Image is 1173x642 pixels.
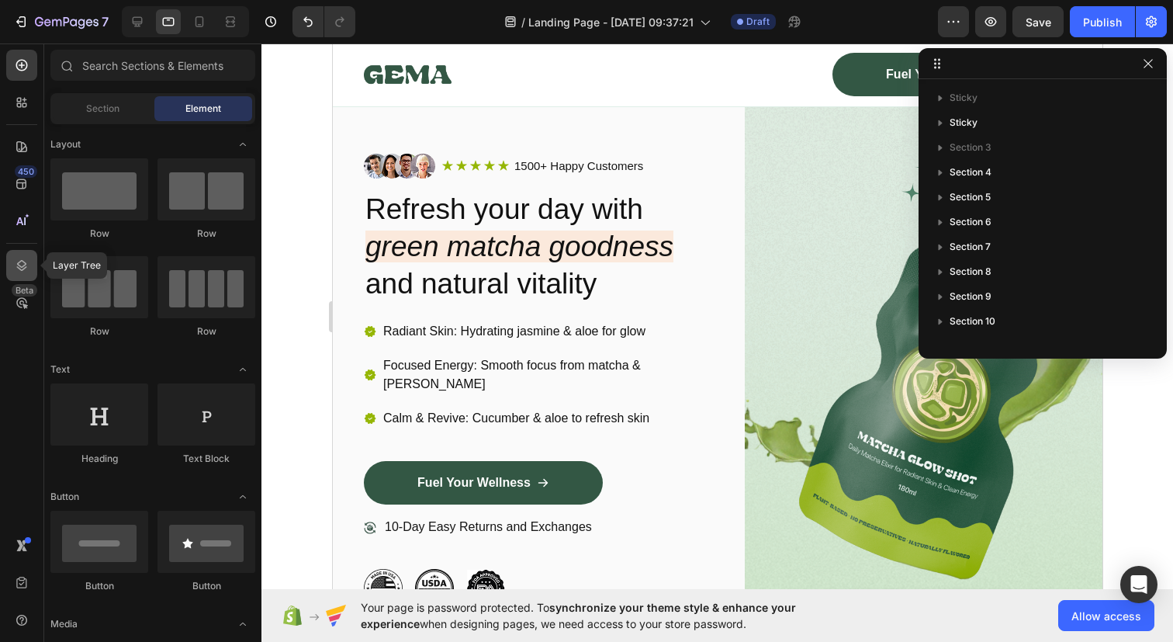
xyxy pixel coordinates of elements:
button: Allow access [1058,600,1154,631]
span: Section 8 [950,264,991,279]
div: Beta [12,284,37,297]
button: Publish [1070,6,1135,37]
span: Section 6 [950,214,991,230]
span: Layout [50,137,81,151]
span: Toggle open [230,357,255,382]
div: Row [157,227,255,241]
span: Section 10 [950,314,995,329]
span: Element [185,102,221,116]
span: Section 7 [950,239,991,255]
span: Text [50,363,70,377]
img: gempages_586008283223950019-c3322eca-4f25-4436-8548-d07c52fb5dc5.png [412,54,770,620]
span: Toggle open [230,612,255,637]
span: Media [50,617,78,631]
div: Open Intercom Messenger [1120,566,1157,603]
input: Search Sections & Elements [50,50,255,81]
span: / [521,14,525,30]
span: Section 11 [950,338,993,354]
div: Undo/Redo [292,6,355,37]
div: Row [157,324,255,338]
div: 450 [15,165,37,178]
span: Toggle open [230,132,255,157]
div: Row [50,227,148,241]
div: Button [157,579,255,593]
iframe: Design area [333,43,1102,589]
span: Save [1026,16,1051,29]
span: Section 4 [950,165,991,180]
img: gempages_586008283223950019-0a68ff20-9237-4b3f-a454-18bff73bd9ad.png [31,526,70,564]
p: 7 [102,12,109,31]
div: Button [50,579,148,593]
span: Allow access [1071,608,1141,624]
div: Heading [50,452,148,466]
button: Save [1012,6,1064,37]
img: gempages_586008283223950019-9a2c12f2-f9d1-437f-bb46-d52e48184186.png [82,526,121,564]
span: Landing Page - [DATE] 09:37:21 [528,14,694,30]
div: Publish [1083,14,1122,30]
span: Button [50,490,79,504]
span: Sticky [950,115,977,130]
div: Row [50,324,148,338]
span: Section 9 [950,289,991,304]
span: Section [86,102,119,116]
span: Sticky [950,90,977,106]
span: Draft [746,15,770,29]
div: Text Block [157,452,255,466]
span: Your page is password protected. To when designing pages, we need access to your store password. [361,599,856,632]
span: Toggle open [230,484,255,509]
span: Section 5 [950,189,991,205]
span: Section 3 [950,140,991,155]
button: 7 [6,6,116,37]
img: gempages_586008283223950019-007ce411-4dd6-48e4-b4e9-695a9ee4e615.png [133,526,172,564]
span: synchronize your theme style & enhance your experience [361,601,796,630]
